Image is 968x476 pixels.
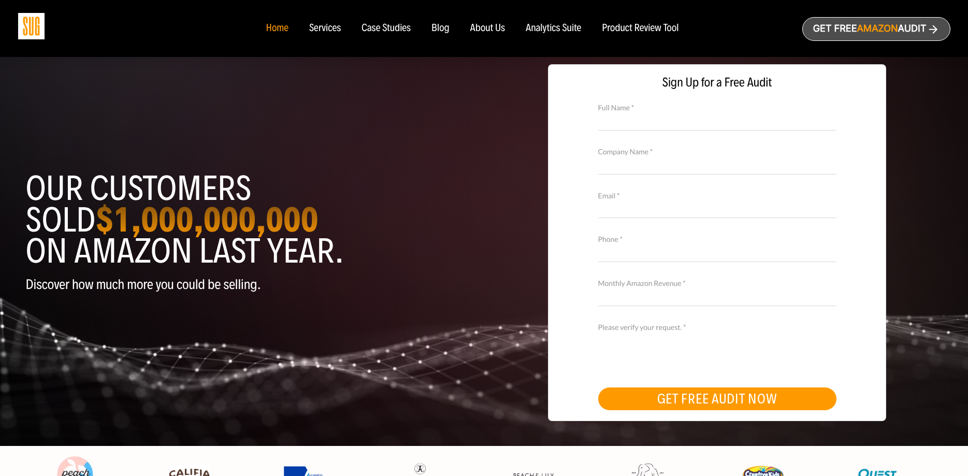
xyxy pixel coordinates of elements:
label: Full Name * [598,102,836,113]
h1: Our customers sold on Amazon last year. [26,173,476,267]
strong: $1,000,000,000 [95,198,318,241]
button: GET FREE AUDIT NOW [598,387,836,410]
img: Sug [18,13,45,39]
span: Amazon [857,23,898,34]
a: Services [309,23,341,34]
label: Please verify your request. * [598,322,836,333]
input: Monthly Amazon Revenue * [598,288,836,306]
a: Analytics Suite [526,23,581,34]
input: Email * [598,200,836,218]
label: Monthly Amazon Revenue * [598,278,836,289]
a: Case Studies [362,23,411,34]
input: Company Name * [598,156,836,174]
a: Blog [431,23,450,34]
a: Product Review Tool [602,23,678,34]
p: Discover how much more you could be selling. [26,277,476,292]
a: Get freeAmazonAudit [802,17,950,41]
label: Email * [598,190,836,201]
input: Full Name * [598,112,836,130]
span: Sign Up for a Free Audit [559,75,875,90]
a: Home [266,23,288,34]
label: Company Name * [598,146,836,157]
label: Phone * [598,234,836,245]
iframe: reCAPTCHA [598,331,756,372]
a: About Us [470,23,505,34]
input: Contact Number * [598,244,836,262]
